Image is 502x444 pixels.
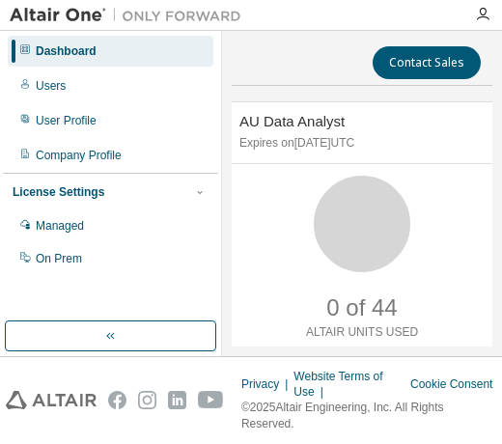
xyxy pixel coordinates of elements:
[108,390,126,410] img: facebook.svg
[239,113,345,129] span: AU Data Analyst
[198,390,224,410] img: youtube.svg
[241,376,293,392] div: Privacy
[239,135,480,152] p: Expires on [DATE] UTC
[36,113,97,128] div: User Profile
[306,324,418,341] p: ALTAIR UNITS USED
[36,251,82,266] div: On Prem
[241,400,496,432] p: © 2025 Altair Engineering, Inc. All Rights Reserved.
[36,218,84,234] div: Managed
[373,46,481,79] button: Contact Sales
[13,184,104,200] div: License Settings
[168,390,186,410] img: linkedin.svg
[6,390,97,410] img: altair_logo.svg
[36,43,97,59] div: Dashboard
[138,390,156,410] img: instagram.svg
[36,78,66,94] div: Users
[10,6,251,25] img: Altair One
[410,376,496,392] div: Cookie Consent
[293,369,410,400] div: Website Terms of Use
[36,148,122,163] div: Company Profile
[326,291,397,324] p: 0 of 44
